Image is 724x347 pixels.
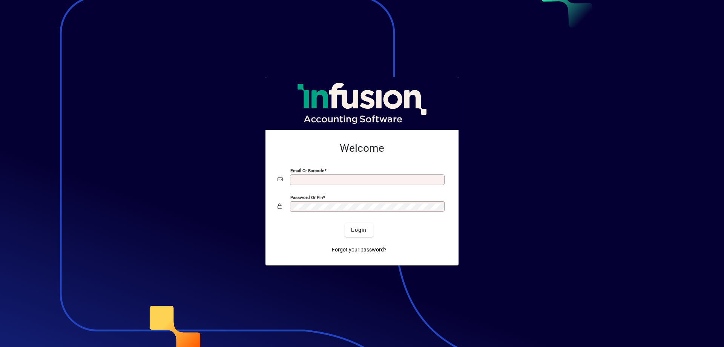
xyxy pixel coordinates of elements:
[345,223,373,237] button: Login
[332,246,387,254] span: Forgot your password?
[351,226,367,234] span: Login
[278,142,446,155] h2: Welcome
[329,243,390,256] a: Forgot your password?
[290,168,324,173] mat-label: Email or Barcode
[290,195,323,200] mat-label: Password or Pin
